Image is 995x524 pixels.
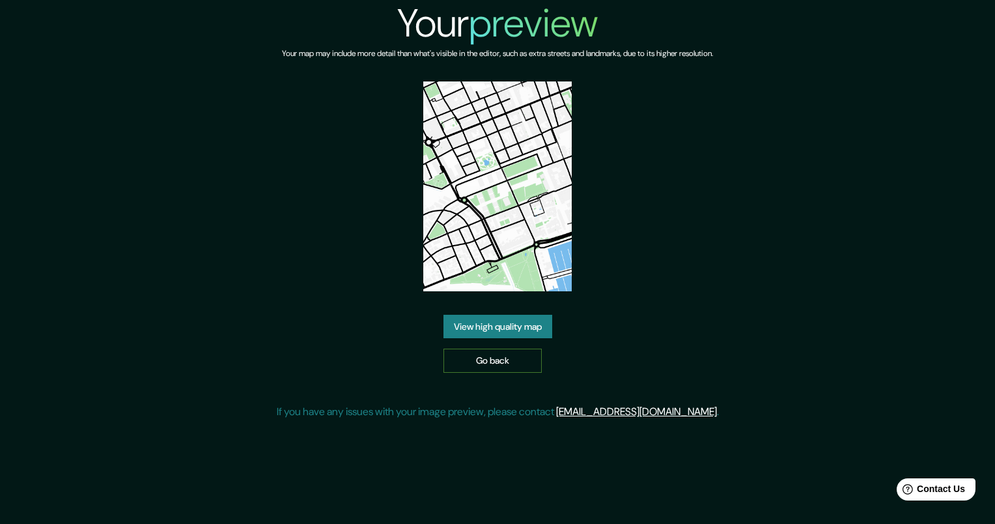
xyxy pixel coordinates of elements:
[443,315,552,339] a: View high quality map
[423,81,572,291] img: created-map-preview
[282,47,713,61] h6: Your map may include more detail than what's visible in the editor, such as extra streets and lan...
[556,405,717,418] a: [EMAIL_ADDRESS][DOMAIN_NAME]
[443,349,542,373] a: Go back
[277,404,719,420] p: If you have any issues with your image preview, please contact .
[879,473,981,510] iframe: Help widget launcher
